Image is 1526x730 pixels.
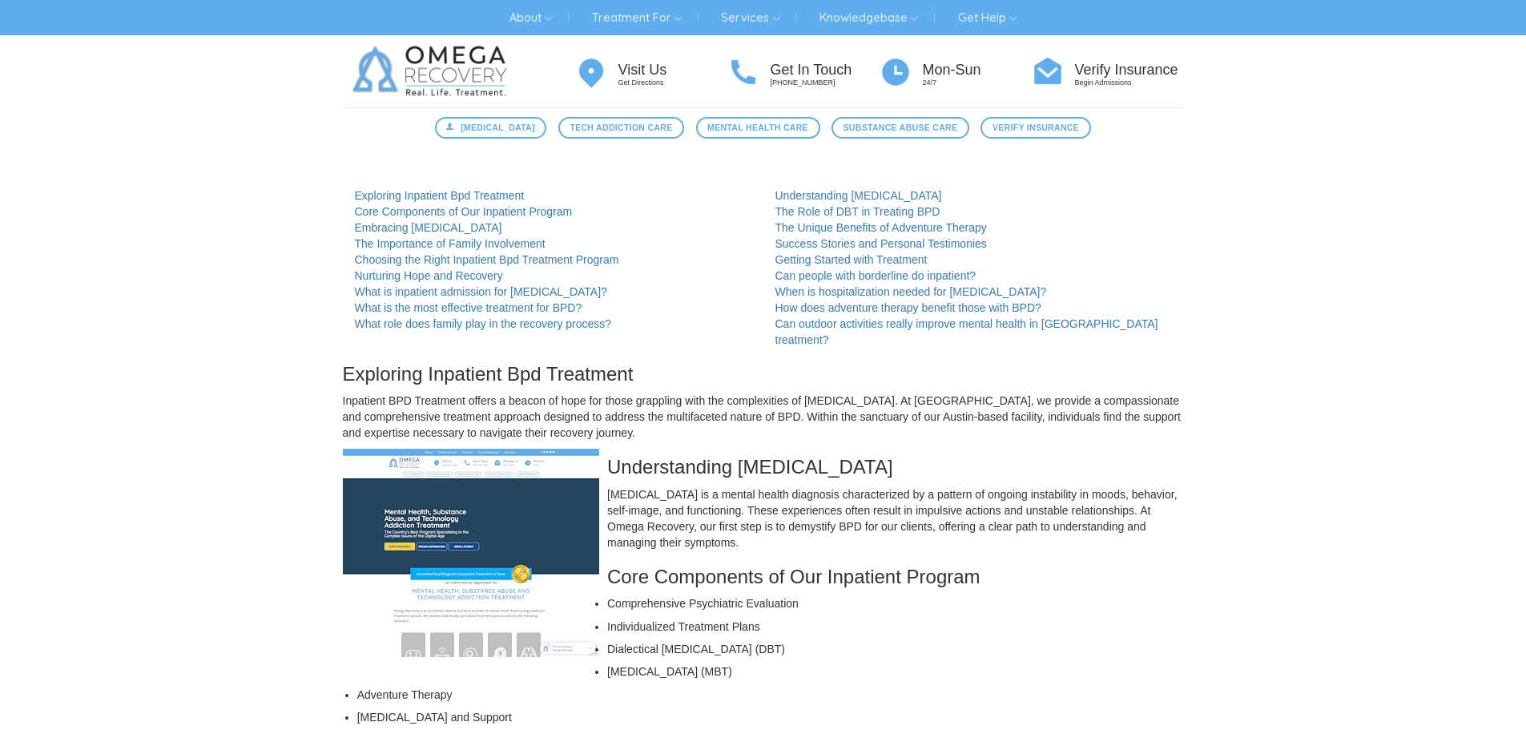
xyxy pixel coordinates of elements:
a: Tech Addiction Care [558,117,684,139]
p: [PHONE_NUMBER] [771,78,880,88]
img: Inpatient Bpd Treatment [343,449,599,657]
span: Mental Health Care [707,121,808,135]
a: When is hospitalization needed for [MEDICAL_DATA]? [775,285,1047,298]
li: Comprehensive Psychiatric Evaluation [357,595,1184,611]
a: Knowledgebase [807,5,930,30]
p: [MEDICAL_DATA] is a mental health diagnosis characterized by a pattern of ongoing instability in ... [343,486,1184,551]
li: [MEDICAL_DATA] and Support [357,709,1184,725]
li: Dialectical [MEDICAL_DATA] (DBT) [357,641,1184,657]
span: Verify Insurance [993,121,1079,135]
a: The Importance of Family Involvement [355,237,546,250]
p: Get Directions [618,78,727,88]
a: Embracing [MEDICAL_DATA] [355,221,502,234]
h3: Core Components of Our Inpatient Program [343,567,1184,587]
a: What role does family play in the recovery process? [355,317,612,330]
a: Core Components of Our Inpatient Program [355,205,573,218]
li: [MEDICAL_DATA] (MBT) [357,663,1184,680]
a: Substance Abuse Care [831,117,969,139]
h3: Understanding [MEDICAL_DATA] [343,457,1184,478]
a: The Role of DBT in Treating BPD [775,205,940,218]
a: Verify Insurance Begin Admissions [1032,54,1184,89]
a: How does adventure therapy benefit those with BPD? [775,301,1041,314]
a: Verify Insurance [980,117,1090,139]
a: Success Stories and Personal Testimonies [775,237,987,250]
a: Services [709,5,791,30]
h4: Get In Touch [771,63,880,79]
a: What is the most effective treatment for BPD? [355,301,582,314]
a: Treatment For [580,5,694,30]
a: Getting Started with Treatment [775,253,928,266]
p: Inpatient BPD Treatment offers a beacon of hope for those grappling with the complexities of [MED... [343,393,1184,441]
span: Substance Abuse Care [844,121,958,135]
h4: Visit Us [618,63,727,79]
h4: Mon-Sun [923,63,1032,79]
a: Can people with borderline do inpatient? [775,269,976,282]
span: [MEDICAL_DATA] [461,121,535,135]
li: Adventure Therapy [357,687,1184,703]
img: Omega Recovery [343,35,523,107]
a: Choosing the Right Inpatient Bpd Treatment Program [355,253,619,266]
h3: Exploring Inpatient Bpd Treatment [343,364,1184,385]
a: What is inpatient admission for [MEDICAL_DATA]? [355,285,607,298]
a: [MEDICAL_DATA] [435,117,546,139]
a: Visit Us Get Directions [575,54,727,89]
p: Begin Admissions [1075,78,1184,88]
a: Nurturing Hope and Recovery [355,269,503,282]
a: Get In Touch [PHONE_NUMBER] [727,54,880,89]
h4: Verify Insurance [1075,63,1184,79]
a: The Unique Benefits of Adventure Therapy [775,221,987,234]
a: Understanding [MEDICAL_DATA] [775,189,942,202]
a: Get Help [946,5,1029,30]
p: 24/7 [923,78,1032,88]
span: Tech Addiction Care [570,121,672,135]
a: Mental Health Care [696,117,820,139]
a: Exploring Inpatient Bpd Treatment [355,189,525,202]
a: About [497,5,564,30]
a: Can outdoor activities really improve mental health in [GEOGRAPHIC_DATA] treatment? [775,317,1158,346]
li: Individualized Treatment Plans [357,619,1184,635]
